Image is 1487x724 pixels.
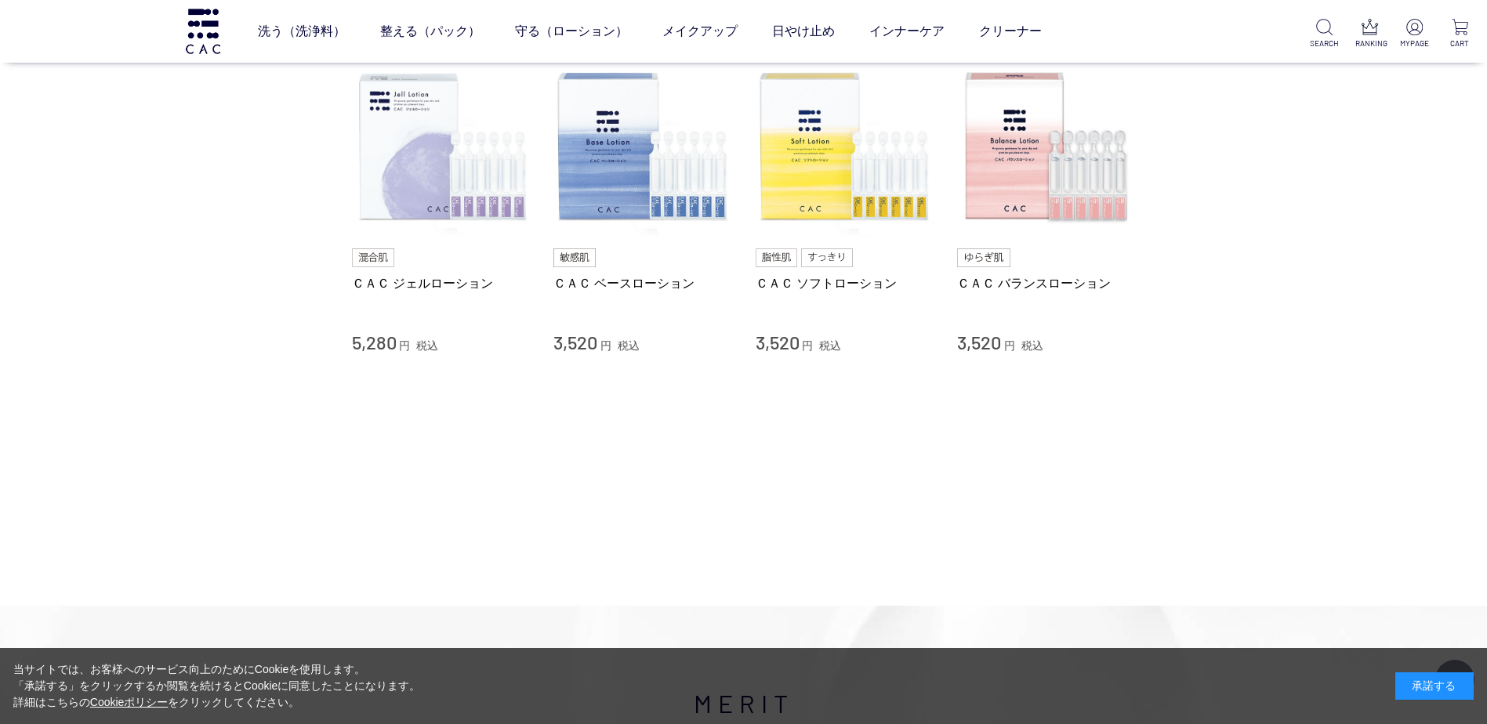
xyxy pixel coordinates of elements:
a: メイクアップ [662,9,738,53]
a: 洗う（洗浄料） [258,9,346,53]
a: ＣＡＣ ソフトローション [756,275,934,291]
span: 税込 [618,339,640,352]
p: MYPAGE [1400,38,1429,49]
p: RANKING [1355,38,1384,49]
img: すっきり [801,248,853,267]
img: 脂性肌 [756,248,797,267]
p: CART [1445,38,1474,49]
span: 円 [802,339,813,352]
a: 整える（パック） [380,9,481,53]
img: 敏感肌 [553,248,596,267]
span: 税込 [1021,339,1043,352]
img: ＣＡＣ ジェルローション [352,58,531,237]
img: ＣＡＣ ベースローション [553,58,732,237]
a: Cookieポリシー [90,696,169,708]
a: SEARCH [1310,19,1339,49]
span: 税込 [416,339,438,352]
div: 当サイトでは、お客様へのサービス向上のためにCookieを使用します。 「承諾する」をクリックするか閲覧を続けるとCookieに同意したことになります。 詳細はこちらの をクリックしてください。 [13,661,421,711]
p: SEARCH [1310,38,1339,49]
span: 税込 [819,339,841,352]
a: ＣＡＣ ベースローション [553,275,732,291]
span: 円 [600,339,611,352]
a: ＣＡＣ ジェルローション [352,275,531,291]
span: 円 [399,339,410,352]
img: ＣＡＣ バランスローション [957,58,1136,237]
span: 3,520 [553,331,597,353]
span: 円 [1004,339,1015,352]
img: 混合肌 [352,248,394,267]
a: RANKING [1355,19,1384,49]
a: クリーナー [979,9,1042,53]
div: 承諾する [1395,672,1474,700]
span: 3,520 [756,331,800,353]
a: インナーケア [869,9,945,53]
span: 3,520 [957,331,1001,353]
a: MYPAGE [1400,19,1429,49]
img: ＣＡＣ ソフトローション [756,58,934,237]
a: CART [1445,19,1474,49]
img: ゆらぎ肌 [957,248,1010,267]
a: 守る（ローション） [515,9,628,53]
img: logo [183,9,223,53]
a: ＣＡＣ バランスローション [957,275,1136,291]
span: 5,280 [352,331,397,353]
a: 日やけ止め [772,9,835,53]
